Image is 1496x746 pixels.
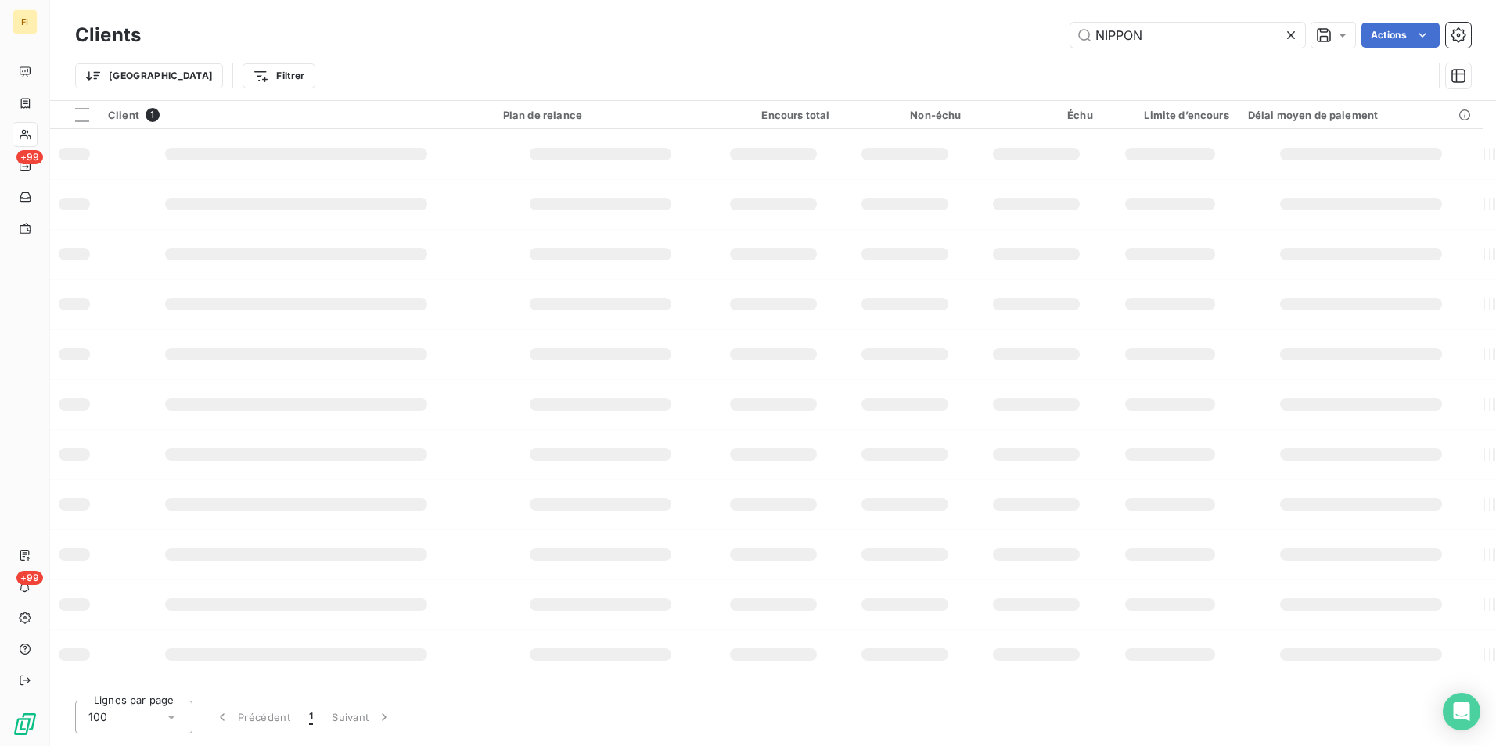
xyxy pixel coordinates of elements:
div: Plan de relance [503,109,698,121]
div: Délai moyen de paiement [1248,109,1474,121]
div: Non-échu [848,109,961,121]
span: 1 [146,108,160,122]
button: Suivant [322,701,401,733]
a: +99 [13,153,37,178]
img: Logo LeanPay [13,712,38,737]
input: Rechercher [1070,23,1305,48]
button: [GEOGRAPHIC_DATA] [75,63,223,88]
div: Échu [980,109,1093,121]
span: 100 [88,709,107,725]
span: +99 [16,150,43,164]
span: +99 [16,571,43,585]
button: Actions [1361,23,1440,48]
div: FI [13,9,38,34]
div: Open Intercom Messenger [1443,693,1480,730]
div: Encours total [717,109,829,121]
span: Client [108,109,139,121]
button: 1 [300,701,322,733]
div: Limite d’encours [1112,109,1229,121]
span: 1 [309,709,313,725]
button: Filtrer [243,63,315,88]
h3: Clients [75,21,141,49]
button: Précédent [205,701,300,733]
